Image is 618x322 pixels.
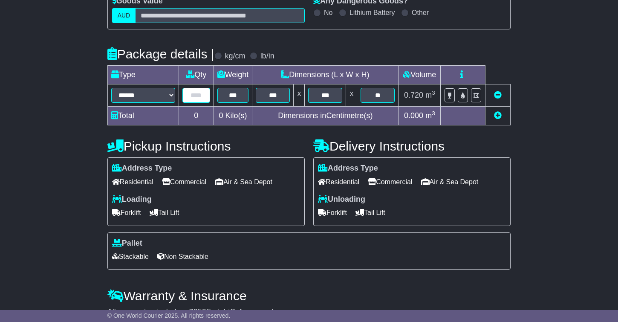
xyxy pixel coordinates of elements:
span: 0.000 [404,111,423,120]
label: Address Type [112,164,172,173]
td: 0 [179,107,214,125]
span: © One World Courier 2025. All rights reserved. [107,312,231,319]
span: Tail Lift [355,206,385,219]
span: Residential [112,175,153,189]
td: x [294,84,305,107]
label: Unloading [318,195,365,204]
label: No [324,9,332,17]
a: Remove this item [494,91,502,99]
td: x [346,84,357,107]
span: 250 [193,307,206,316]
span: Air & Sea Depot [215,175,272,189]
h4: Warranty & Insurance [107,289,511,303]
label: Other [412,9,429,17]
span: Air & Sea Depot [421,175,479,189]
span: m [425,111,435,120]
sup: 3 [432,110,435,116]
h4: Package details | [107,47,214,61]
td: Kilo(s) [214,107,252,125]
span: Forklift [318,206,347,219]
span: Forklift [112,206,141,219]
span: 0.720 [404,91,423,99]
td: Qty [179,66,214,84]
td: Total [107,107,179,125]
label: kg/cm [225,52,245,61]
span: 0 [219,111,223,120]
label: Loading [112,195,152,204]
label: Address Type [318,164,378,173]
td: Type [107,66,179,84]
sup: 3 [432,90,435,96]
label: AUD [112,8,136,23]
h4: Pickup Instructions [107,139,305,153]
span: Non Stackable [157,250,208,263]
span: Residential [318,175,359,189]
a: Add new item [494,111,502,120]
span: m [425,91,435,99]
label: Pallet [112,239,142,248]
label: Lithium Battery [349,9,395,17]
span: Commercial [162,175,206,189]
td: Dimensions in Centimetre(s) [252,107,399,125]
span: Stackable [112,250,149,263]
label: lb/in [260,52,274,61]
span: Tail Lift [150,206,179,219]
td: Weight [214,66,252,84]
div: All our quotes include a $ FreightSafe warranty. [107,307,511,317]
td: Dimensions (L x W x H) [252,66,399,84]
h4: Delivery Instructions [313,139,511,153]
span: Commercial [368,175,412,189]
td: Volume [399,66,441,84]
